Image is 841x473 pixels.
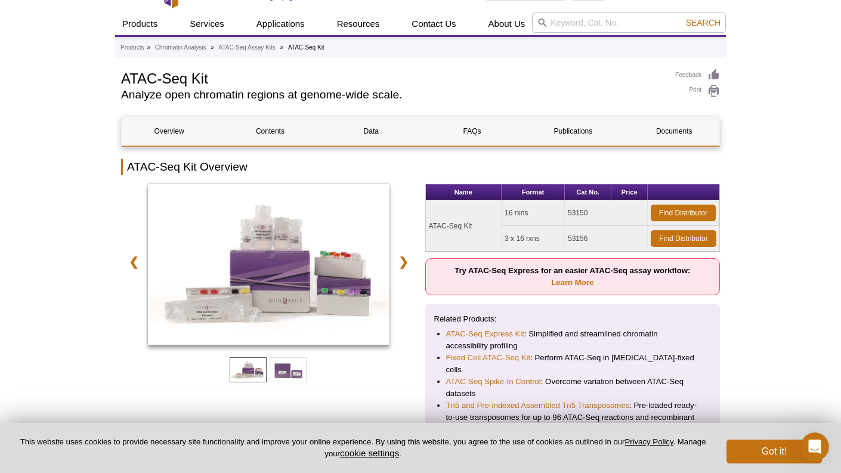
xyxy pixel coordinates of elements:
[249,13,312,35] a: Applications
[446,400,630,412] a: Tn5 and Pre-indexed Assembled Tn5 Transposomes
[115,13,165,35] a: Products
[120,42,144,53] a: Products
[502,226,565,252] td: 3 x 16 rxns
[800,432,829,461] iframe: Intercom live chat
[446,352,531,364] a: Fixed Cell ATAC-Seq Kit
[502,184,565,200] th: Format
[280,44,284,51] li: »
[726,440,822,463] button: Got it!
[446,352,700,376] li: : Perform ATAC-Seq in [MEDICAL_DATA]-fixed cells
[330,13,387,35] a: Resources
[434,313,712,325] p: Related Products:
[551,278,593,287] a: Learn More
[532,13,726,33] input: Keyword, Cat. No.
[675,69,720,82] a: Feedback
[183,13,231,35] a: Services
[675,85,720,98] a: Print
[446,376,541,388] a: ATAC-Seq Spike-In Control
[19,437,707,459] p: This website uses cookies to provide necessary site functionality and improve your online experie...
[611,184,648,200] th: Price
[565,226,611,252] td: 53156
[222,117,317,146] a: Contents
[324,117,419,146] a: Data
[148,184,389,348] a: ATAC-Seq Kit
[565,200,611,226] td: 53150
[211,44,214,51] li: »
[627,117,722,146] a: Documents
[288,44,324,51] li: ATAC-Seq Kit
[481,13,533,35] a: About Us
[525,117,620,146] a: Publications
[624,437,673,446] a: Privacy Policy
[122,117,217,146] a: Overview
[426,184,502,200] th: Name
[219,42,276,53] a: ATAC-Seq Assay Kits
[446,328,700,352] li: : Simplified and streamlined chromatin accessibility profiling
[121,248,147,276] a: ❮
[446,400,700,435] li: : Pre-loaded ready-to-use transposomes for up to 96 ATAC-Seq reactions and recombinant Tn5 transp...
[340,448,399,458] button: cookie settings
[121,159,720,175] h2: ATAC-Seq Kit Overview
[446,328,524,340] a: ATAC-Seq Express Kit
[147,44,150,51] li: »
[391,248,416,276] a: ❯
[446,376,700,400] li: : Overcome variation between ATAC-Seq datasets
[502,200,565,226] td: 16 rxns
[155,42,206,53] a: Chromatin Analysis
[426,200,502,252] td: ATAC-Seq Kit
[651,205,716,221] a: Find Distributor
[425,117,520,146] a: FAQs
[565,184,611,200] th: Cat No.
[148,184,389,345] img: ATAC-Seq Kit
[682,17,724,28] button: Search
[651,230,716,247] a: Find Distributor
[404,13,463,35] a: Contact Us
[121,69,663,86] h1: ATAC-Seq Kit
[454,266,690,287] strong: Try ATAC-Seq Express for an easier ATAC-Seq assay workflow:
[686,18,721,27] span: Search
[121,89,663,100] h2: Analyze open chromatin regions at genome-wide scale.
